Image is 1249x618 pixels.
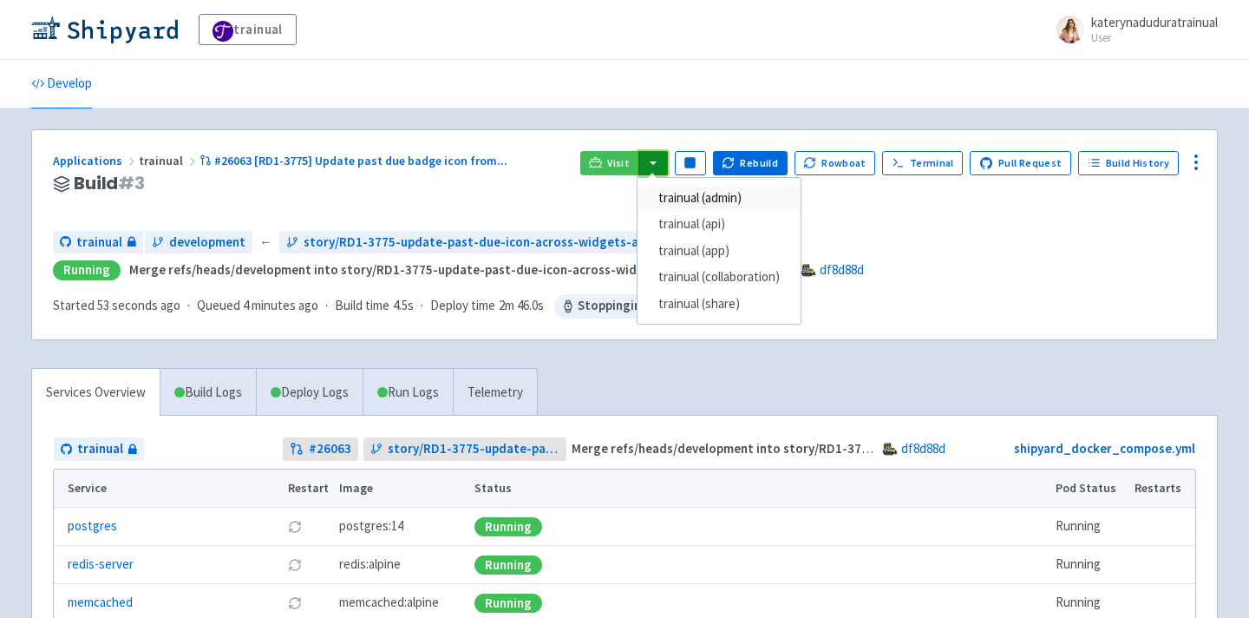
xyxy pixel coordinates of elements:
[713,151,788,175] button: Rebuild
[638,185,801,212] a: trainual (admin)
[199,153,510,168] a: #26063 [RD1-3775] Update past due badge icon from...
[53,297,180,313] span: Started
[32,369,160,417] a: Services Overview
[638,238,801,265] a: trainual (app)
[499,296,544,316] span: 2m 46.0s
[199,14,297,45] a: trainual
[68,593,133,613] a: memcached
[139,153,199,168] span: trainual
[339,555,401,575] span: redis:alpine
[68,516,117,536] a: postgres
[339,593,439,613] span: memcached:alpine
[243,297,318,313] time: 4 minutes ago
[474,517,542,536] div: Running
[53,294,718,319] div: · · ·
[282,470,334,508] th: Restart
[118,171,145,195] span: # 3
[1014,440,1195,457] a: shipyard_docker_compose.yml
[334,470,469,508] th: Image
[1091,32,1218,43] small: User
[469,470,1050,508] th: Status
[197,297,318,313] span: Queued
[638,211,801,238] a: trainual (api)
[453,369,537,417] a: Telemetry
[54,437,144,461] a: trainual
[309,439,351,459] strong: # 26063
[279,231,764,254] a: story/RD1-3775-update-past-due-icon-across-widgets-and-progress-flyouts
[77,439,123,459] span: trainual
[638,264,801,291] a: trainual (collaboration)
[304,233,757,253] span: story/RD1-3775-update-past-due-icon-across-widgets-and-progress-flyouts
[393,296,414,316] span: 4.5s
[1050,470,1129,508] th: Pod Status
[31,60,92,108] a: Develop
[288,520,302,534] button: Restart pod
[1050,508,1129,546] td: Running
[970,151,1071,175] a: Pull Request
[638,291,801,318] a: trainual (share)
[68,555,134,575] a: redis-server
[54,470,282,508] th: Service
[388,439,560,459] span: story/RD1-3775-update-past-due-icon-across-widgets-and-progress-flyouts
[74,174,145,194] span: Build
[1078,151,1179,175] a: Build History
[53,260,121,280] div: Running
[259,233,272,253] span: ←
[901,440,945,457] a: df8d88d
[675,151,706,175] button: Pause
[214,153,507,168] span: #26063 [RD1-3775] Update past due badge icon from ...
[53,153,139,168] a: Applications
[795,151,876,175] button: Rowboat
[1050,546,1129,584] td: Running
[31,16,178,43] img: Shipyard logo
[474,594,542,613] div: Running
[288,558,302,572] button: Restart pod
[1046,16,1218,43] a: katerynaduduratrainual User
[363,369,453,417] a: Run Logs
[53,231,143,254] a: trainual
[335,296,389,316] span: Build time
[288,596,302,610] button: Restart pod
[97,297,180,313] time: 53 seconds ago
[169,233,245,253] span: development
[430,296,495,316] span: Deploy time
[145,231,252,254] a: development
[474,556,542,575] div: Running
[1091,14,1218,30] span: katerynaduduratrainual
[339,516,403,536] span: postgres:14
[283,437,358,461] a: #26063
[572,440,1237,457] strong: Merge refs/heads/development into story/RD1-3775-update-past-due-icon-across-widgets-and-progress...
[580,151,639,175] a: Visit
[129,261,795,278] strong: Merge refs/heads/development into story/RD1-3775-update-past-due-icon-across-widgets-and-progress...
[607,156,630,170] span: Visit
[256,369,363,417] a: Deploy Logs
[363,437,567,461] a: story/RD1-3775-update-past-due-icon-across-widgets-and-progress-flyouts
[76,233,122,253] span: trainual
[160,369,256,417] a: Build Logs
[1129,470,1195,508] th: Restarts
[554,294,718,319] span: Stopping in 2 hr 59 min
[882,151,963,175] a: Terminal
[820,261,864,278] a: df8d88d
